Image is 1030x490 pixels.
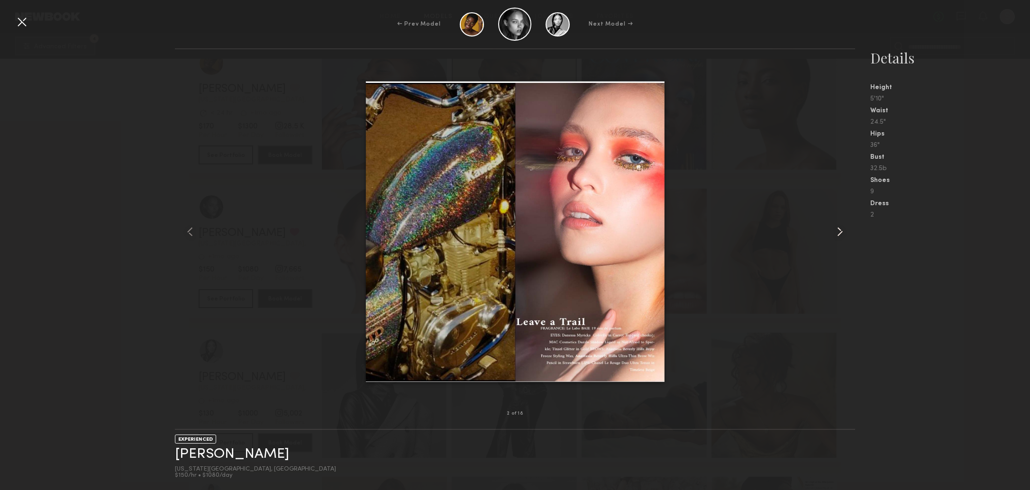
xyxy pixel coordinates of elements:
[175,447,289,462] a: [PERSON_NAME]
[507,411,523,416] div: 2 of 18
[175,435,216,444] div: EXPERIENCED
[870,84,1030,91] div: Height
[870,48,1030,67] div: Details
[175,466,336,472] div: [US_STATE][GEOGRAPHIC_DATA], [GEOGRAPHIC_DATA]
[870,108,1030,114] div: Waist
[870,165,1030,172] div: 32.5b
[870,154,1030,161] div: Bust
[870,131,1030,137] div: Hips
[870,119,1030,126] div: 24.5"
[870,189,1030,195] div: 9
[870,200,1030,207] div: Dress
[175,472,336,479] div: $150/hr • $1080/day
[397,20,441,28] div: ← Prev Model
[870,212,1030,218] div: 2
[870,142,1030,149] div: 36"
[589,20,633,28] div: Next Model →
[870,177,1030,184] div: Shoes
[870,96,1030,102] div: 5'10"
